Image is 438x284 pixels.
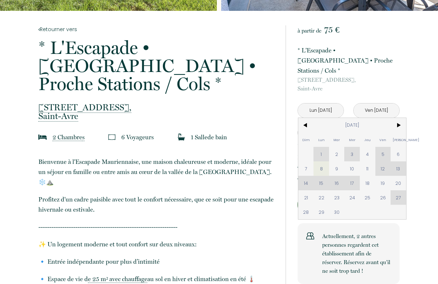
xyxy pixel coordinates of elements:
[38,157,276,187] p: Bienvenue à l'Escapade Mauriennaise, une maison chaleureuse et moderne, idéale pour un séjour en ...
[298,190,314,205] span: 21
[313,190,329,205] span: 22
[298,205,314,219] span: 28
[313,132,329,147] span: Lun
[329,147,345,161] span: 2
[121,132,154,142] p: 6 Voyageur
[360,132,375,147] span: Jeu
[38,257,276,267] p: 🔹 Entrée indépendante pour plus d’intimité
[360,147,375,161] span: 4
[344,161,360,176] span: 10
[38,39,276,93] p: * L'Escapade • [GEOGRAPHIC_DATA] • Proche Stations / Cols *
[298,176,309,185] p: Total
[375,176,391,190] span: 19
[298,27,321,34] span: à partir de
[298,165,331,173] p: Taxe de séjour
[298,132,314,147] span: Dim
[298,161,314,176] span: 7
[391,132,406,147] span: [PERSON_NAME]
[354,103,399,118] input: Départ
[360,176,375,190] span: 18
[298,118,314,132] span: <
[38,194,276,215] p: Profitez d'un cadre paisible avec tout le confort nécessaire, que ce soit pour une escapade hiver...
[391,176,406,190] span: 20
[329,205,345,219] span: 30
[329,132,345,147] span: Mar
[324,25,340,35] span: 75 €
[298,45,400,76] p: * L'Escapade • [GEOGRAPHIC_DATA] • Proche Stations / Cols *
[313,161,329,176] span: 8
[38,239,276,249] p: ✨ Un logement moderne et tout confort sur deux niveaux:
[298,195,400,215] button: Réserver
[298,141,340,150] p: 109.75 € × 4 nuit
[313,118,391,132] span: [DATE]
[329,161,345,176] span: 9
[313,205,329,219] span: 29
[344,190,360,205] span: 24
[191,132,227,142] p: 1 Salle de bain
[108,133,115,141] img: guests
[329,190,345,205] span: 23
[360,190,375,205] span: 25
[391,118,406,132] span: >
[38,25,276,33] a: Retourner vers
[298,76,400,84] span: [STREET_ADDRESS],
[38,274,276,284] p: 🔹 Espace de vie d au sol en hiver et climatisation en été 🌡️
[306,232,314,240] img: users
[375,132,391,147] span: Ven
[344,132,360,147] span: Mer
[391,147,406,161] span: 6
[360,161,375,176] span: 11
[322,232,391,275] p: Actuellement, 2 autres personnes regardent cet établissement afin de réserver. Réservez avant qu’...
[298,153,336,162] p: Frais de ménage
[151,133,154,141] span: s
[298,76,400,93] p: Saint-Avre
[298,103,344,118] input: Arrivée
[375,190,391,205] span: 26
[38,222,276,232] p: ----------------------------------------------------------------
